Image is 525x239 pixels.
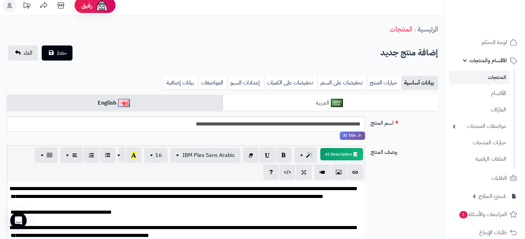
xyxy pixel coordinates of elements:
a: تخفيضات على الكميات [264,76,317,90]
a: المنتجات [449,70,510,84]
button: 📝 AI Description [320,148,363,160]
div: Open Intercom Messenger [10,212,27,229]
a: لوحة التحكم [449,34,521,51]
a: الأقسام [449,86,510,101]
a: خيارات المنتج [367,76,401,90]
img: العربية [331,99,343,107]
img: English [118,99,130,107]
h2: إضافة منتج جديد [380,46,438,60]
span: المراجعات والأسئلة [459,210,507,219]
a: الملفات الرقمية [449,152,510,167]
a: المراجعات والأسئلة1 [449,206,521,223]
span: رفيق [81,1,92,10]
a: الغاء [8,45,38,61]
span: طلبات الإرجاع [479,228,507,237]
span: 1 [459,211,468,218]
label: اسم المنتج [368,116,441,127]
a: خيارات المنتجات [449,135,510,150]
span: حفظ [57,49,67,57]
a: تخفيضات على السعر [317,76,367,90]
a: المواصفات [198,76,227,90]
button: 16 [144,148,167,163]
a: بيانات إضافية [164,76,198,90]
a: العربية [223,95,438,111]
a: الطلبات [449,170,521,186]
a: مواصفات المنتجات [449,119,510,134]
a: English [7,95,223,111]
a: بيانات أساسية [401,76,438,90]
span: مُنشئ النماذج [479,191,506,201]
span: 16 [155,151,162,159]
a: الرئيسية [418,24,438,34]
button: حفظ [42,45,72,61]
span: انقر لاستخدام رفيقك الذكي [340,132,365,140]
span: الغاء [24,49,32,57]
span: الأقسام والمنتجات [469,56,507,65]
span: IBM Plex Sans Arabic [183,151,235,159]
button: IBM Plex Sans Arabic [170,148,240,163]
label: وصف المنتج [368,145,441,156]
span: الطلبات [491,173,507,183]
span: لوحة التحكم [482,38,507,47]
a: إعدادات السيو [227,76,264,90]
a: الماركات [449,103,510,117]
a: المنتجات [390,24,412,34]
